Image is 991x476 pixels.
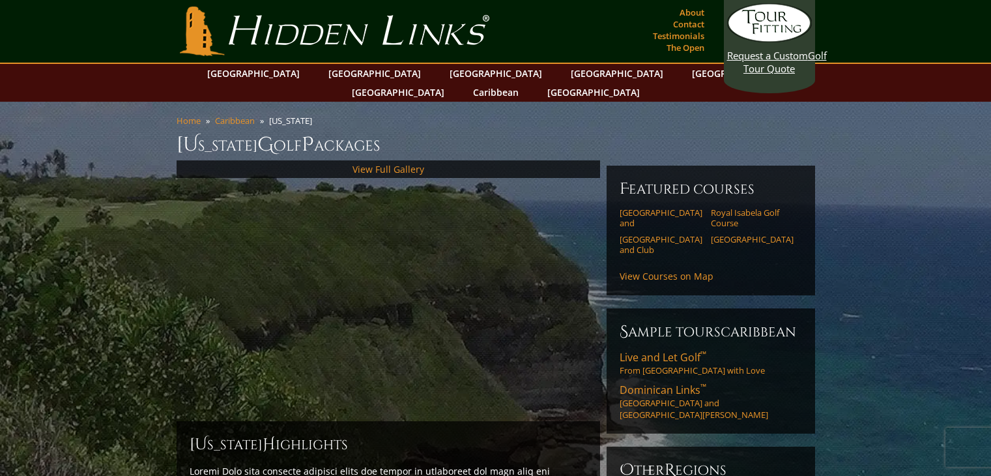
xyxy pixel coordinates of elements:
[670,15,708,33] a: Contact
[345,83,451,102] a: [GEOGRAPHIC_DATA]
[620,179,802,200] h6: Featured Courses
[620,350,802,376] a: Live and Let Golf™From [GEOGRAPHIC_DATA] with Love
[727,3,812,75] a: Request a CustomGolf Tour Quote
[620,383,706,397] span: Dominican Links
[302,132,314,158] span: P
[177,132,815,158] h1: [US_STATE] olf ackages
[700,349,706,360] sup: ™
[620,270,713,282] a: View Courses on Map
[620,207,702,229] a: [GEOGRAPHIC_DATA] and
[650,27,708,45] a: Testimonials
[711,234,794,245] a: [GEOGRAPHIC_DATA]
[663,38,708,57] a: The Open
[727,49,808,62] span: Request a Custom
[190,434,587,455] h2: [US_STATE] ighlights
[177,115,201,126] a: Home
[711,207,794,229] a: Royal Isabela Golf Course
[620,383,802,421] a: Dominican Links™[GEOGRAPHIC_DATA] and [GEOGRAPHIC_DATA][PERSON_NAME]
[215,115,255,126] a: Caribbean
[700,381,706,393] sup: ™
[322,64,427,83] a: [GEOGRAPHIC_DATA]
[620,321,802,342] h6: Sample ToursCaribbean
[620,234,702,256] a: [GEOGRAPHIC_DATA] and Club
[201,64,306,83] a: [GEOGRAPHIC_DATA]
[467,83,525,102] a: Caribbean
[685,64,791,83] a: [GEOGRAPHIC_DATA]
[676,3,708,22] a: About
[564,64,670,83] a: [GEOGRAPHIC_DATA]
[620,350,706,364] span: Live and Let Golf
[352,163,424,175] a: View Full Gallery
[263,434,276,455] span: H
[541,83,646,102] a: [GEOGRAPHIC_DATA]
[443,64,549,83] a: [GEOGRAPHIC_DATA]
[257,132,274,158] span: G
[269,115,317,126] li: [US_STATE]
